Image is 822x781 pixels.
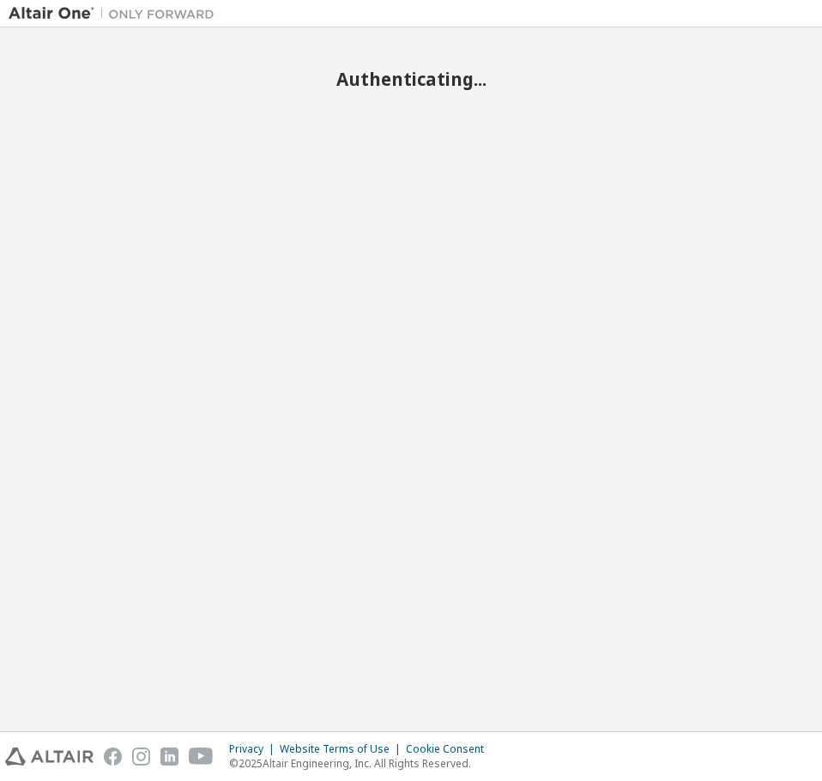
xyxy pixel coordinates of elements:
[229,742,280,756] div: Privacy
[229,756,494,771] p: © 2025 Altair Engineering, Inc. All Rights Reserved.
[9,5,223,22] img: Altair One
[132,748,150,766] img: instagram.svg
[9,68,813,90] h2: Authenticating...
[104,748,122,766] img: facebook.svg
[189,748,214,766] img: youtube.svg
[406,742,494,756] div: Cookie Consent
[280,742,406,756] div: Website Terms of Use
[160,748,178,766] img: linkedin.svg
[5,748,94,766] img: altair_logo.svg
